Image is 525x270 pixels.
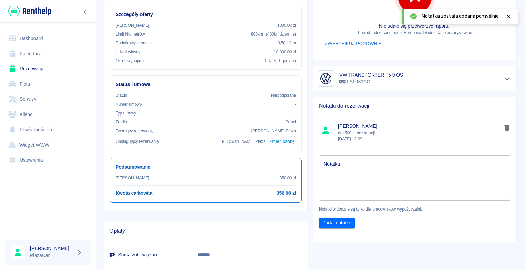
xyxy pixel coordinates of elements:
p: Obsługujący rezerwację [116,138,159,145]
p: [PERSON_NAME] Płaza [251,128,296,134]
span: Notatki do rezerwacji [319,103,511,109]
h6: [PERSON_NAME] [30,245,74,252]
p: Notatki widoczne są tylko dla pracowników wypożyczalni. [319,206,511,212]
p: [DATE] 13:09 [338,136,502,142]
h6: 350,00 zł [277,190,296,197]
p: Tworzący rezerwację [116,128,153,134]
h6: Podsumowanie [116,164,296,171]
button: Dodaj notatkę [319,218,355,228]
p: 800 km [251,31,296,37]
p: dał 500 zł bez kaucji [338,130,502,142]
h6: Suma zobowiązań [109,251,186,258]
a: Ustawienia [5,152,91,168]
span: [PERSON_NAME] [338,123,502,130]
a: Powiadomienia [5,122,91,137]
button: Zmień osobę [268,137,296,147]
span: ( 400 km dziennie ) [266,32,296,37]
h6: Szczegóły oferty [116,11,296,18]
a: Renthelp logo [5,5,51,17]
p: Limit kilometrów [116,31,145,37]
p: Żrodło [116,119,127,125]
p: 1000,00 zł [277,22,296,28]
p: [PERSON_NAME] [116,22,149,28]
a: Serwisy [5,92,91,107]
p: 10 000,00 zł [274,49,296,55]
p: Panel [286,119,296,125]
p: 1 dzień 1 godzina [264,58,296,64]
p: Niepodpisana [271,92,296,98]
h6: Kwota całkowita [116,190,152,197]
a: Klienci [5,107,91,122]
p: - [295,101,296,107]
button: Zweryfikuj ponownie [322,39,385,49]
p: 0,50 zł /km [278,40,296,46]
p: Dodatkowy kilometr [116,40,151,46]
p: Numer umowy [116,101,142,107]
p: PlazaCar [30,252,74,259]
p: Okres wynajmu [116,58,144,64]
img: Image [319,72,333,85]
p: 350,00 zł [280,175,296,181]
a: Widget WWW [5,137,91,153]
p: Typ umowy [116,110,136,116]
a: Dashboard [5,31,91,46]
p: Nie udało się przetworzyć raportu. [319,23,511,30]
button: delete note [502,123,512,132]
p: Status [116,92,127,98]
button: Pokaż szczegóły [501,74,513,83]
a: Kalendarz [5,46,91,62]
span: Notatka została dodana pomyślnie. [422,13,500,20]
img: Renthelp logo [8,5,51,17]
h6: VW TRANSPORTER T5 9 OS [339,71,403,78]
h6: Status i umowa [116,81,296,88]
a: Rezerwacje [5,61,91,77]
p: Powód: odrzucone przez Rentbase: błędne dane autoryzacyjne [319,30,511,36]
p: [PERSON_NAME] Płaza [221,138,266,145]
p: FSL983CC [339,78,403,85]
p: [PERSON_NAME] [116,175,149,181]
button: Zwiń nawigację [80,8,91,17]
p: - [295,110,296,116]
a: Flota [5,77,91,92]
span: Opłaty [109,228,302,234]
p: Udział własny [116,49,140,55]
